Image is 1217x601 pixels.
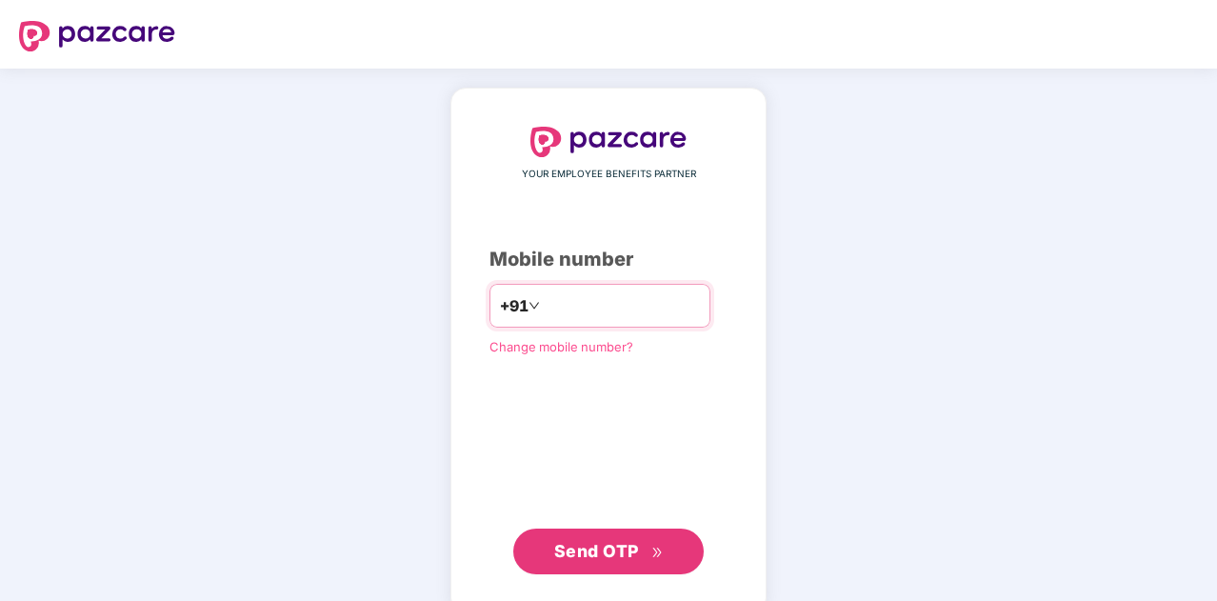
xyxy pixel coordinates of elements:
[489,339,633,354] a: Change mobile number?
[513,529,704,574] button: Send OTPdouble-right
[500,294,529,318] span: +91
[19,21,175,51] img: logo
[554,541,639,561] span: Send OTP
[522,167,696,182] span: YOUR EMPLOYEE BENEFITS PARTNER
[651,547,664,559] span: double-right
[530,127,687,157] img: logo
[489,245,728,274] div: Mobile number
[529,300,540,311] span: down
